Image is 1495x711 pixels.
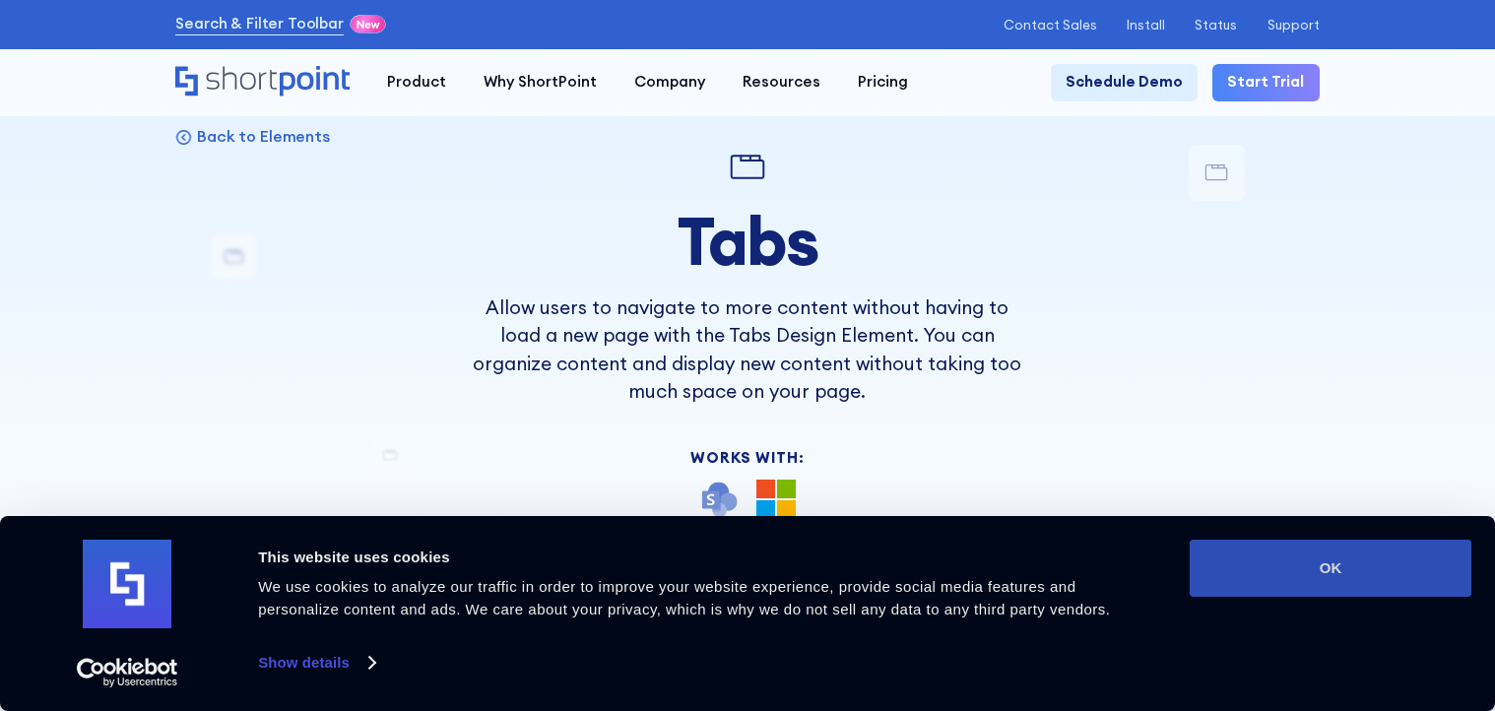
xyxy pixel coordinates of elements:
[175,126,329,147] a: Back to Elements
[1051,64,1198,101] a: Schedule Demo
[83,540,171,628] img: logo
[634,71,705,94] div: Company
[1267,18,1320,32] a: Support
[465,64,616,101] a: Why ShortPoint
[387,71,446,94] div: Product
[699,480,739,519] img: SharePoint icon
[1212,64,1319,101] a: Start Trial
[839,64,927,101] a: Pricing
[197,126,329,147] p: Back to Elements
[175,66,349,98] a: Home
[1195,18,1237,32] a: Status
[725,145,770,190] img: Tabs
[1004,18,1097,32] a: Contact Sales
[858,71,908,94] div: Pricing
[258,546,1145,569] div: This website uses cookies
[175,13,344,35] a: Search & Filter Toolbar
[484,71,597,94] div: Why ShortPoint
[368,64,465,101] a: Product
[467,293,1027,406] p: Allow users to navigate to more content without having to load a new page with the Tabs Design El...
[258,648,374,678] a: Show details
[1127,18,1165,32] a: Install
[743,71,820,94] div: Resources
[756,480,796,519] img: Microsoft 365 logo
[1190,540,1471,597] button: OK
[616,64,724,101] a: Company
[258,578,1110,617] span: We use cookies to analyze our traffic in order to improve your website experience, provide social...
[724,64,839,101] a: Resources
[467,204,1027,278] h1: Tabs
[467,450,1027,465] div: Works With:
[41,658,214,687] a: Usercentrics Cookiebot - opens in a new window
